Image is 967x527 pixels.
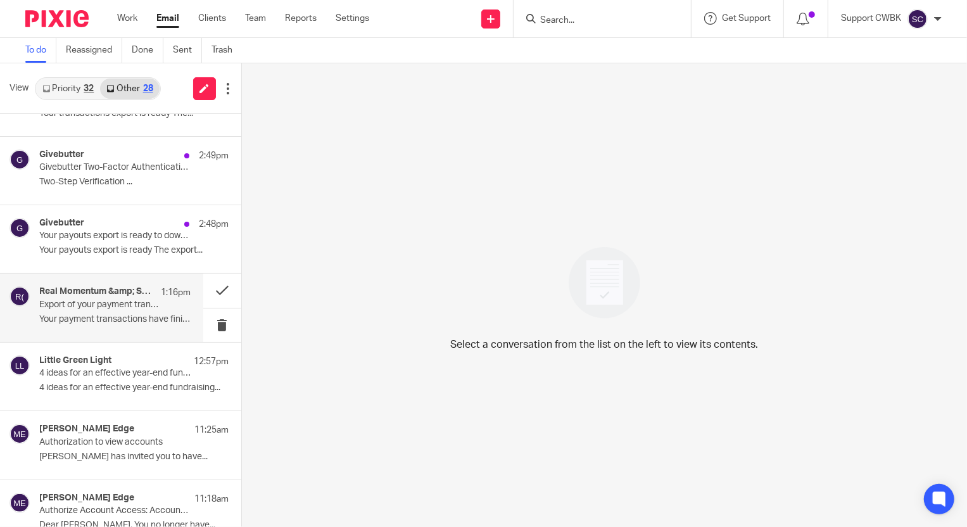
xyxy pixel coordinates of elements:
[161,286,191,299] p: 1:16pm
[9,493,30,513] img: svg%3E
[722,14,771,23] span: Get Support
[117,12,137,25] a: Work
[39,437,191,448] p: Authorization to view accounts
[39,177,229,187] p: Two-Step Verification ...
[39,218,84,229] h4: Givebutter
[39,505,191,516] p: Authorize Account Access: Accounts revoked
[39,368,191,379] p: 4 ideas for an effective year-end fundraising appeal
[36,79,100,99] a: Priority32
[199,149,229,162] p: 2:49pm
[39,149,84,160] h4: Givebutter
[194,355,229,368] p: 12:57pm
[39,452,229,462] p: [PERSON_NAME] has invited you to have...
[198,12,226,25] a: Clients
[9,149,30,170] img: svg%3E
[39,383,229,393] p: 4 ideas for an effective year-end fundraising...
[39,493,134,504] h4: [PERSON_NAME] Edge
[25,38,56,63] a: To do
[84,84,94,93] div: 32
[156,12,179,25] a: Email
[39,355,111,366] h4: Little Green Light
[39,300,160,310] p: Export of your payment transactions
[25,10,89,27] img: Pixie
[143,84,153,93] div: 28
[194,493,229,505] p: 11:18am
[9,218,30,238] img: svg%3E
[39,424,134,435] h4: [PERSON_NAME] Edge
[9,286,30,307] img: svg%3E
[199,218,229,231] p: 2:48pm
[39,245,229,256] p: Your payouts export is ready The export...
[194,424,229,436] p: 11:25am
[212,38,242,63] a: Trash
[245,12,266,25] a: Team
[9,355,30,376] img: svg%3E
[39,231,191,241] p: Your payouts export is ready to download!
[39,162,191,173] p: Givebutter Two-Factor Authentication Code
[560,239,648,327] img: image
[285,12,317,25] a: Reports
[132,38,163,63] a: Done
[450,337,758,352] p: Select a conversation from the list on the left to view its contents.
[173,38,202,63] a: Sent
[336,12,369,25] a: Settings
[9,82,28,95] span: View
[9,424,30,444] img: svg%3E
[539,15,653,27] input: Search
[39,286,155,297] h4: Real Momentum &amp; Sanctuary Hills (Shopify)
[100,79,159,99] a: Other28
[39,314,191,325] p: Your payment transactions have finished...
[39,108,229,119] p: Your transactions export is ready The...
[66,38,122,63] a: Reassigned
[841,12,901,25] p: Support CWBK
[907,9,928,29] img: svg%3E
